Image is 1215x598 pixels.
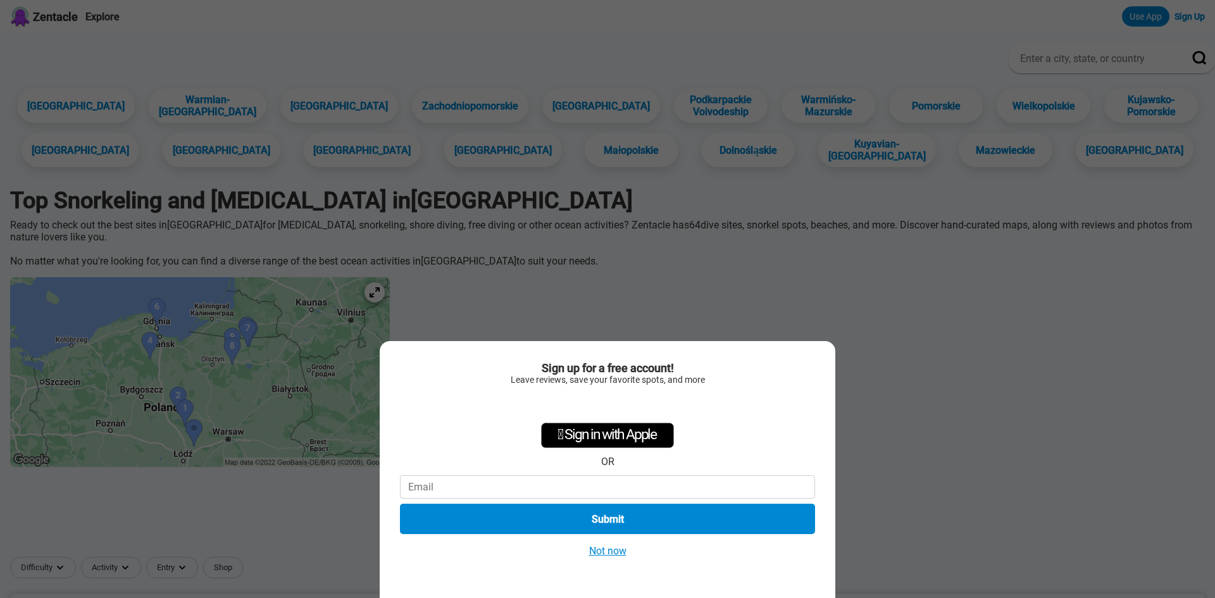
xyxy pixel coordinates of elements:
input: Email [400,475,815,499]
div: Sign in with Apple [541,423,674,448]
div: OR [601,456,614,468]
iframe: Sign in with Google Button [544,391,672,419]
button: Not now [585,544,630,558]
div: Sign up for a free account! [400,361,815,375]
button: Submit [400,504,815,534]
div: Leave reviews, save your favorite spots, and more [400,375,815,385]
